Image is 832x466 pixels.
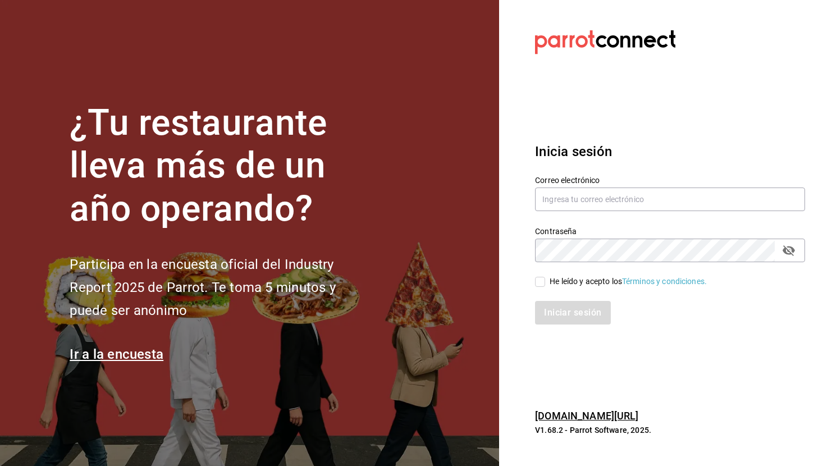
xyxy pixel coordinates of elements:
[70,346,163,362] a: Ir a la encuesta
[535,176,805,184] label: Correo electrónico
[622,277,707,286] a: Términos y condiciones.
[779,241,798,260] button: passwordField
[535,424,805,436] p: V1.68.2 - Parrot Software, 2025.
[535,410,638,422] a: [DOMAIN_NAME][URL]
[535,188,805,211] input: Ingresa tu correo electrónico
[550,276,707,287] div: He leído y acepto los
[535,141,805,162] h3: Inicia sesión
[70,253,373,322] h2: Participa en la encuesta oficial del Industry Report 2025 de Parrot. Te toma 5 minutos y puede se...
[70,102,373,231] h1: ¿Tu restaurante lleva más de un año operando?
[535,227,805,235] label: Contraseña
